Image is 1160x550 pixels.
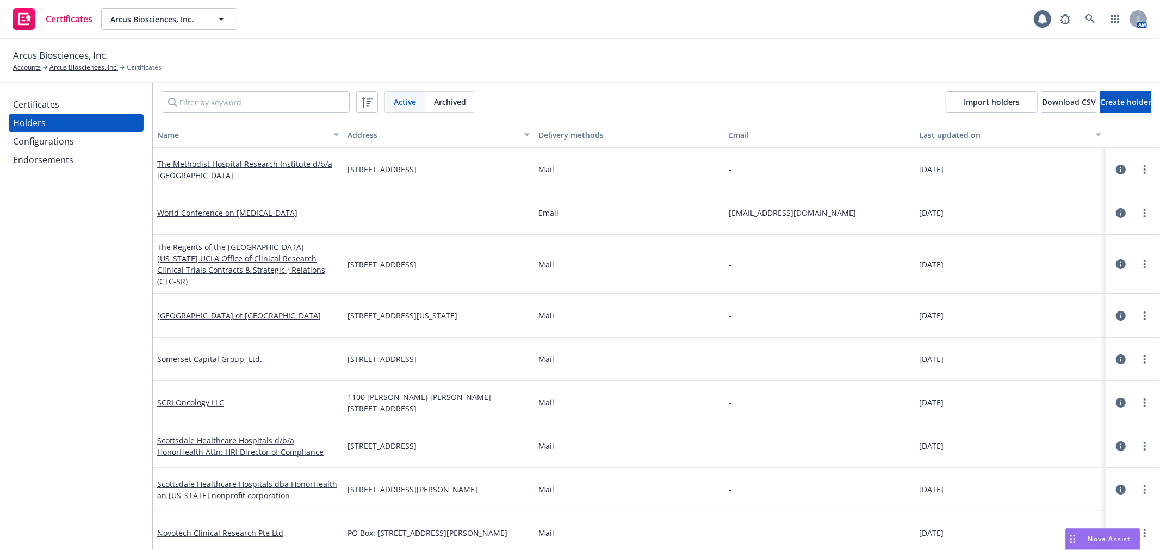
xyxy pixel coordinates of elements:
[348,440,417,452] span: [STREET_ADDRESS]
[348,391,529,414] span: 1100 [PERSON_NAME] [PERSON_NAME] [STREET_ADDRESS]
[946,91,1038,113] a: Import holders
[920,484,1101,495] div: [DATE]
[534,122,724,148] button: Delivery methods
[538,207,720,218] div: Email
[915,122,1106,148] button: Last updated on
[162,91,350,113] input: Filter by keyword
[920,527,1101,539] div: [DATE]
[538,310,720,321] div: Mail
[157,310,321,321] a: [GEOGRAPHIC_DATA] of [GEOGRAPHIC_DATA]
[1138,396,1151,409] a: more
[729,207,910,218] span: [EMAIL_ADDRESS][DOMAIN_NAME]
[1065,528,1140,550] button: Nova Assist
[729,440,731,452] div: -
[394,96,416,108] span: Active
[729,484,731,495] div: -
[157,528,283,538] a: Novotech Clinical Research Pte Ltd
[1100,97,1151,107] span: Create holder
[538,484,720,495] div: Mail
[538,259,720,270] div: Mail
[348,353,417,365] span: [STREET_ADDRESS]
[1138,258,1151,271] a: more
[538,440,720,452] div: Mail
[538,397,720,408] div: Mail
[348,484,477,495] span: [STREET_ADDRESS][PERSON_NAME]
[434,96,466,108] span: Archived
[13,133,74,150] div: Configurations
[538,353,720,365] div: Mail
[920,397,1101,408] div: [DATE]
[13,96,59,113] div: Certificates
[157,397,224,408] a: SCRI Oncology LLC
[157,354,262,364] a: Somerset Capital Group, Ltd.
[1088,534,1131,543] span: Nova Assist
[13,62,41,72] a: Accounts
[13,151,73,168] div: Endorsements
[348,164,417,175] span: [STREET_ADDRESS]
[920,310,1101,321] div: [DATE]
[920,353,1101,365] div: [DATE]
[9,96,144,113] a: Certificates
[157,242,325,286] a: The Regents of the [GEOGRAPHIC_DATA][US_STATE] UCLA Office of Clinical Research Clinical Trials C...
[46,15,92,23] span: Certificates
[729,353,731,365] div: -
[920,207,1101,218] div: [DATE]
[348,310,457,321] span: [STREET_ADDRESS][US_STATE]
[729,259,731,270] div: -
[9,151,144,168] a: Endorsements
[13,48,108,62] span: Arcus Biosciences, Inc.
[9,114,144,132] a: Holders
[724,122,915,148] button: Email
[920,259,1101,270] div: [DATE]
[1138,483,1151,496] a: more
[1138,440,1151,453] a: more
[348,527,507,539] span: PO Box: [STREET_ADDRESS][PERSON_NAME]
[729,397,731,408] div: -
[1042,97,1096,107] span: Download CSV
[920,129,1089,141] div: Last updated on
[729,164,731,175] div: -
[157,129,327,141] div: Name
[49,62,118,72] a: Arcus Biosciences, Inc.
[964,97,1020,107] span: Import holders
[1080,8,1101,30] a: Search
[1105,8,1126,30] a: Switch app
[1138,353,1151,366] a: more
[729,129,910,141] div: Email
[101,8,237,30] button: Arcus Biosciences, Inc.
[1042,91,1096,113] button: Download CSV
[9,133,144,150] a: Configurations
[538,129,720,141] div: Delivery methods
[157,208,297,218] a: World Conference on [MEDICAL_DATA]
[538,164,720,175] div: Mail
[1100,91,1151,113] button: Create holder
[729,527,731,539] div: -
[1138,163,1151,176] a: more
[157,159,332,180] a: The Methodist Hospital Research Institute d/b/a [GEOGRAPHIC_DATA]
[920,440,1101,452] div: [DATE]
[920,164,1101,175] div: [DATE]
[348,259,417,270] span: [STREET_ADDRESS]
[157,435,324,457] a: Scottsdale Healthcare Hospitals d/b/a HonorHealth Attn: HRI Director of Compliance
[1138,207,1151,220] a: more
[1066,529,1080,549] div: Drag to move
[348,129,517,141] div: Address
[343,122,534,148] button: Address
[1138,309,1151,322] a: more
[127,62,162,72] span: Certificates
[13,114,46,132] div: Holders
[9,4,97,34] a: Certificates
[153,122,343,148] button: Name
[1054,8,1076,30] a: Report a Bug
[1138,527,1151,540] a: more
[729,310,731,321] div: -
[538,527,720,539] div: Mail
[157,479,337,501] a: Scottsdale Healthcare Hospitals dba HonorHealth an [US_STATE] nonprofit corporation
[110,14,204,25] span: Arcus Biosciences, Inc.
